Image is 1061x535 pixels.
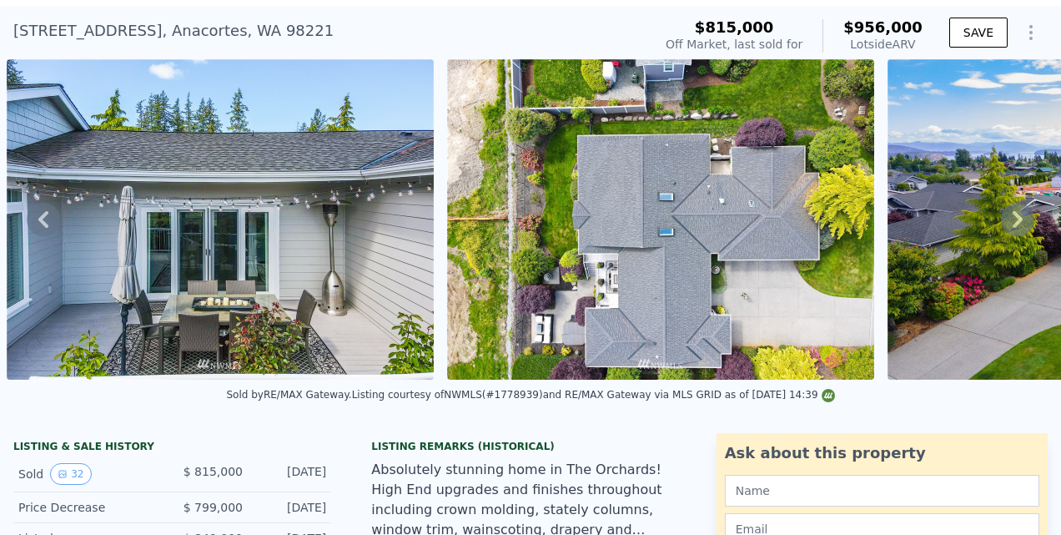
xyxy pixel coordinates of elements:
[447,59,874,380] img: Sale: 126281589 Parcel: 99432353
[352,389,835,401] div: Listing courtesy of NWMLS (#1778939) and RE/MAX Gateway via MLS GRID as of [DATE] 14:39
[1014,16,1048,49] button: Show Options
[18,463,159,485] div: Sold
[13,440,331,457] div: LISTING & SALE HISTORY
[371,440,689,453] div: Listing Remarks (Historical)
[7,59,434,380] img: Sale: 126281589 Parcel: 99432353
[725,442,1039,465] div: Ask about this property
[256,499,326,516] div: [DATE]
[666,36,802,53] div: Off Market, last sold for
[50,463,91,485] button: View historical data
[725,475,1039,507] input: Name
[256,463,326,485] div: [DATE]
[18,499,159,516] div: Price Decrease
[226,389,351,401] div: Sold by RE/MAX Gateway .
[822,389,835,402] img: NWMLS Logo
[949,18,1008,48] button: SAVE
[184,465,243,478] span: $ 815,000
[184,501,243,514] span: $ 799,000
[13,19,334,43] div: [STREET_ADDRESS] , Anacortes , WA 98221
[843,36,923,53] div: Lotside ARV
[843,18,923,36] span: $956,000
[695,18,774,36] span: $815,000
